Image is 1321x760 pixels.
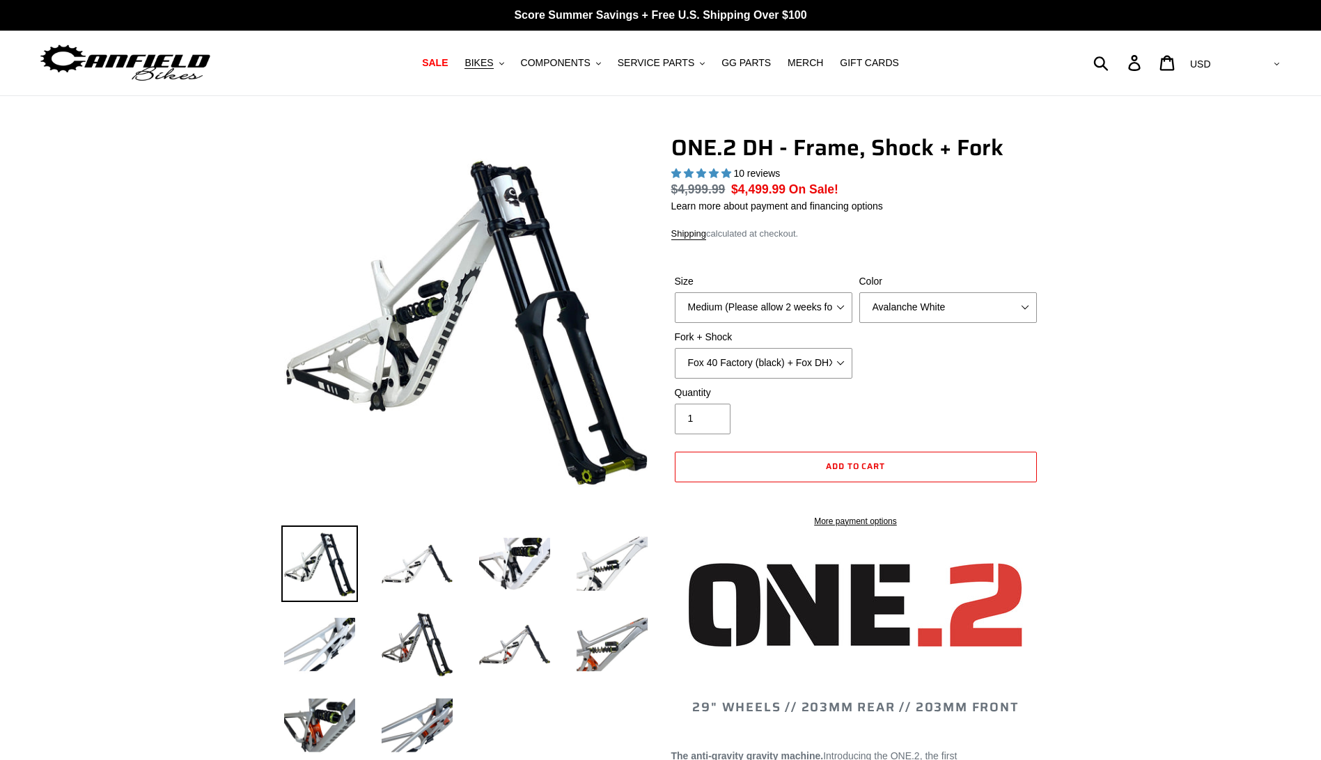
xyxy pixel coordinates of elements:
img: Load image into Gallery viewer, ONE.2 DH - Frame, Shock + Fork [574,525,650,602]
button: COMPONENTS [514,54,608,72]
span: MERCH [788,57,823,69]
span: On Sale! [789,180,838,198]
s: $4,999.99 [671,182,726,196]
span: GIFT CARDS [840,57,899,69]
span: Add to cart [826,459,886,473]
a: Shipping [671,228,707,240]
span: $4,499.99 [731,182,785,196]
img: Load image into Gallery viewer, ONE.2 DH - Frame, Shock + Fork [281,606,358,683]
h1: ONE.2 DH - Frame, Shock + Fork [671,134,1040,161]
img: Load image into Gallery viewer, ONE.2 DH - Frame, Shock + Fork [281,525,358,602]
a: More payment options [675,515,1037,528]
input: Search [1101,47,1136,78]
a: GG PARTS [714,54,778,72]
span: 29" WHEELS // 203MM REAR // 203MM FRONT [692,697,1018,717]
div: calculated at checkout. [671,227,1040,241]
button: BIKES [458,54,510,72]
img: Canfield Bikes [38,41,212,85]
label: Fork + Shock [675,330,852,345]
img: Load image into Gallery viewer, ONE.2 DH - Frame, Shock + Fork [379,606,455,683]
a: SALE [415,54,455,72]
button: Add to cart [675,452,1037,482]
span: SALE [422,57,448,69]
label: Quantity [675,386,852,400]
label: Color [859,274,1037,289]
span: COMPONENTS [521,57,591,69]
img: Load image into Gallery viewer, ONE.2 DH - Frame, Shock + Fork [476,606,553,683]
a: Learn more about payment and financing options [671,200,883,212]
span: SERVICE PARTS [618,57,694,69]
a: MERCH [781,54,830,72]
span: BIKES [464,57,493,69]
label: Size [675,274,852,289]
img: Load image into Gallery viewer, ONE.2 DH - Frame, Shock + Fork [574,606,650,683]
a: GIFT CARDS [833,54,906,72]
span: 5.00 stars [671,168,734,179]
img: Load image into Gallery viewer, ONE.2 DH - Frame, Shock + Fork [379,525,455,602]
img: Load image into Gallery viewer, ONE.2 DH - Frame, Shock + Fork [476,525,553,602]
span: 10 reviews [733,168,780,179]
span: GG PARTS [721,57,771,69]
button: SERVICE PARTS [611,54,712,72]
